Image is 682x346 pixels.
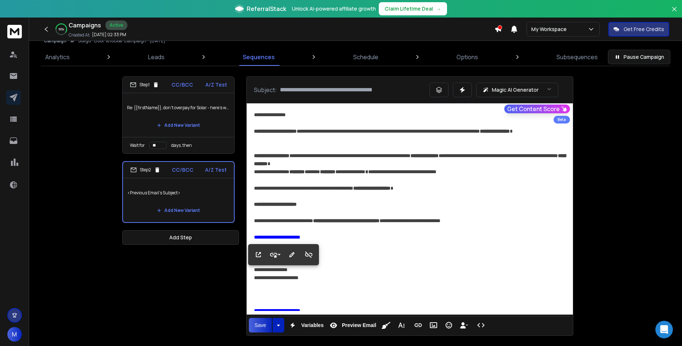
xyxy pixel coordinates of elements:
a: Leads [144,48,169,66]
button: Insert Unsubscribe Link [457,318,471,332]
button: Pause Campaign [608,50,670,64]
button: Variables [286,318,325,332]
a: Analytics [41,48,74,66]
p: Created At: [69,32,90,38]
h1: Campaigns [69,21,101,30]
button: M [7,327,22,342]
button: Insert Image (Ctrl+P) [427,318,440,332]
div: Open Intercom Messenger [655,321,673,338]
p: Magic AI Generator [492,86,539,94]
li: Step2CC/BCCA/Z Test<Previous Email's Subject>Add New Variant [122,161,235,223]
p: Soligo - Door-knocker Campaign - [DATE] [78,38,165,44]
p: CC/BCC [172,81,193,88]
li: Step1CC/BCCA/Z TestRe: {{firstName}}, don't overpay for Solar - here's what you need to know...Ad... [122,76,235,154]
p: Re: {{firstName}}, don't overpay for Solar - here's what you need to know... [127,98,230,118]
button: Get Content Score [504,104,570,113]
button: Get Free Credits [608,22,669,37]
p: Options [456,53,478,61]
button: Add New Variant [151,118,206,133]
a: Schedule [349,48,383,66]
span: Preview Email [340,322,378,328]
div: Step 2 [130,167,161,173]
button: Close banner [670,4,679,22]
p: <Previous Email's Subject> [127,183,230,203]
button: Add Step [122,230,239,245]
button: Claim Lifetime Deal→ [379,2,447,15]
button: Magic AI Generator [476,83,558,97]
a: Subsequences [552,48,602,66]
div: Active [105,20,127,30]
p: My Workspace [531,26,570,33]
p: CC/BCC [172,166,193,174]
span: → [436,5,441,12]
p: A/Z Test [205,81,227,88]
button: More Text [394,318,408,332]
div: Step 1 [130,81,159,88]
button: Edit Link [285,247,299,262]
p: A/Z Test [205,166,227,174]
button: Insert Link (Ctrl+K) [411,318,425,332]
p: Unlock AI-powered affiliate growth [292,5,376,12]
p: Sequences [243,53,275,61]
button: Add New Variant [151,203,206,218]
button: Open Link [251,247,265,262]
button: Clean HTML [379,318,393,332]
button: Code View [474,318,488,332]
p: [DATE] 02:33 PM [92,32,126,38]
p: Leads [148,53,165,61]
span: Variables [300,322,325,328]
button: Preview Email [327,318,378,332]
span: ReferralStack [247,4,286,13]
p: Subsequences [556,53,598,61]
button: Save [249,318,272,332]
button: Emoticons [442,318,456,332]
p: Get Free Credits [624,26,664,33]
a: Sequences [238,48,279,66]
button: Unlink [302,247,316,262]
p: Analytics [45,53,70,61]
div: Beta [554,116,570,123]
p: Subject: [254,85,277,94]
p: 60 % [59,27,64,31]
a: Options [452,48,482,66]
button: Campaign [44,38,66,44]
p: Wait for [130,142,145,148]
p: days, then [171,142,192,148]
p: Schedule [353,53,378,61]
button: Style [268,247,282,262]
